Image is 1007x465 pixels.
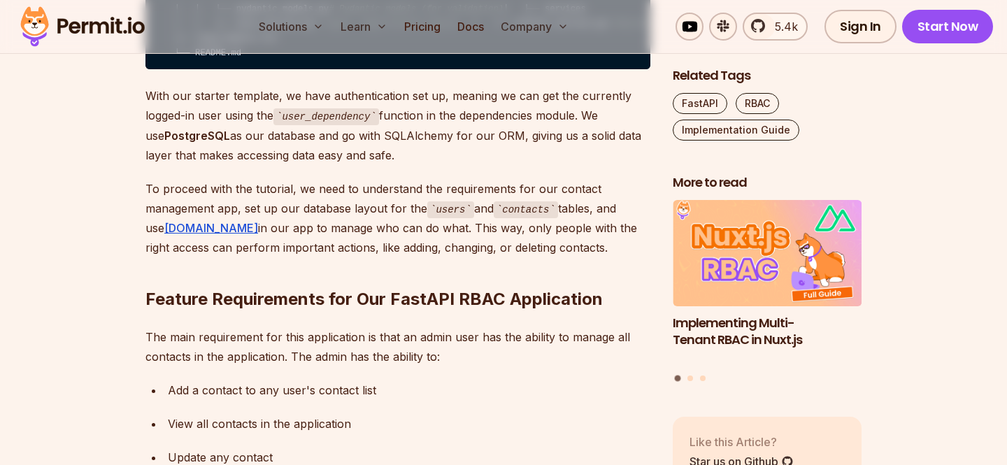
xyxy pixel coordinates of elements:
[452,13,490,41] a: Docs
[824,10,897,43] a: Sign In
[673,120,799,141] a: Implementation Guide
[902,10,994,43] a: Start Now
[164,129,230,143] strong: PostgreSQL
[673,93,727,114] a: FastAPI
[145,232,650,310] h2: Feature Requirements for Our FastAPI RBAC Application
[736,93,779,114] a: RBAC
[673,200,862,306] img: Implementing Multi-Tenant RBAC in Nuxt.js
[743,13,808,41] a: 5.4k
[675,375,681,381] button: Go to slide 1
[494,201,558,218] code: contacts
[673,174,862,192] h2: More to read
[145,86,650,165] p: With our starter template, we have authentication set up, meaning we can get the currently logged...
[700,375,706,380] button: Go to slide 3
[335,13,393,41] button: Learn
[145,327,650,366] p: The main requirement for this application is that an admin user has the ability to manage all con...
[673,314,862,349] h3: Implementing Multi-Tenant RBAC in Nuxt.js
[766,18,798,35] span: 5.4k
[399,13,446,41] a: Pricing
[673,200,862,383] div: Posts
[164,221,258,235] a: [DOMAIN_NAME]
[495,13,574,41] button: Company
[687,375,693,380] button: Go to slide 2
[168,414,650,434] div: View all contacts in the application
[145,179,650,258] p: To proceed with the tutorial, we need to understand the requirements for our contact management a...
[673,67,862,85] h2: Related Tags
[673,200,862,366] li: 1 of 3
[427,201,474,218] code: users
[673,200,862,366] a: Implementing Multi-Tenant RBAC in Nuxt.jsImplementing Multi-Tenant RBAC in Nuxt.js
[14,3,151,50] img: Permit logo
[690,433,794,450] p: Like this Article?
[273,108,379,125] code: user_dependency
[253,13,329,41] button: Solutions
[168,380,650,400] div: Add a contact to any user's contact list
